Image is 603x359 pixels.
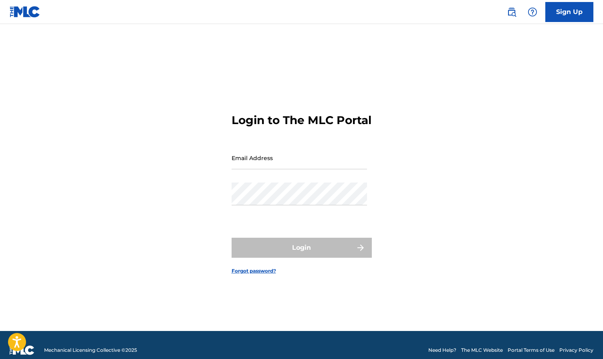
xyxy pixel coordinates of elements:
img: help [528,7,537,17]
a: Sign Up [545,2,593,22]
a: Forgot password? [232,267,276,275]
a: Privacy Policy [559,347,593,354]
div: Help [524,4,540,20]
h3: Login to The MLC Portal [232,113,371,127]
a: Need Help? [428,347,456,354]
a: Public Search [504,4,520,20]
a: The MLC Website [461,347,503,354]
img: MLC Logo [10,6,40,18]
img: logo [10,345,34,355]
a: Portal Terms of Use [508,347,555,354]
img: search [507,7,516,17]
span: Mechanical Licensing Collective © 2025 [44,347,137,354]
